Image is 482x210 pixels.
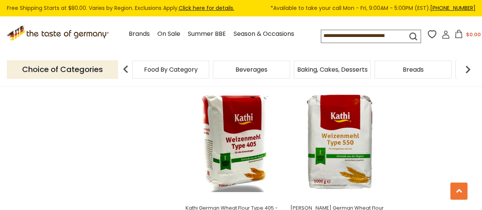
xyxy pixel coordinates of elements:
[466,31,481,38] span: $0.00
[297,67,368,72] a: Baking, Cakes, Desserts
[179,4,234,12] a: Click here for details.
[430,4,476,12] a: [PHONE_NUMBER]
[157,29,180,39] a: On Sale
[7,60,118,79] p: Choice of Categories
[129,29,150,39] a: Brands
[188,29,226,39] a: Summer BBE
[118,62,133,77] img: previous arrow
[7,4,476,13] div: Free Shipping Starts at $80.00. Varies by Region. Exclusions Apply.
[403,67,424,72] a: Breads
[271,4,476,13] span: *Available to take your call Mon - Fri, 9:00AM - 5:00PM (EST).
[235,67,267,72] a: Beverages
[144,67,198,72] a: Food By Category
[460,62,476,77] img: next arrow
[234,29,294,39] a: Season & Occasions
